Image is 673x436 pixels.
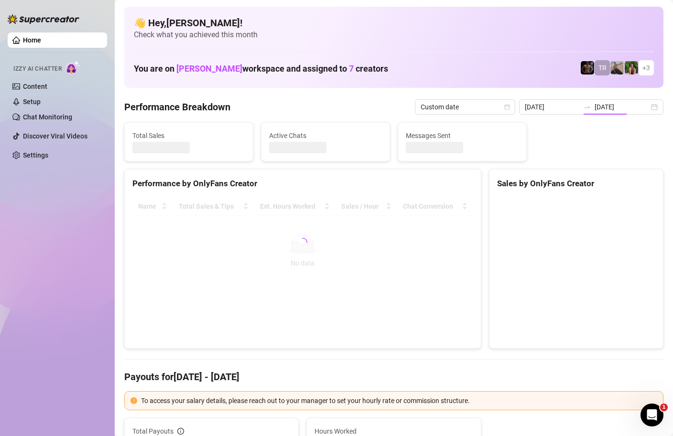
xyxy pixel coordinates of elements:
[23,98,41,106] a: Setup
[640,404,663,426] iframe: Intercom live chat
[583,103,591,111] span: swap-right
[134,64,388,74] h1: You are on workspace and assigned to creators
[349,64,354,74] span: 7
[497,177,655,190] div: Sales by OnlyFans Creator
[595,102,649,112] input: End date
[269,130,382,141] span: Active Chats
[132,177,473,190] div: Performance by OnlyFans Creator
[625,61,638,74] img: Nathaniel
[298,238,307,247] span: loading
[642,63,650,73] span: + 3
[23,83,47,90] a: Content
[23,113,72,121] a: Chat Monitoring
[504,104,510,110] span: calendar
[23,36,41,44] a: Home
[134,16,654,30] h4: 👋 Hey, [PERSON_NAME] !
[132,130,245,141] span: Total Sales
[610,61,624,74] img: LC
[176,64,242,74] span: [PERSON_NAME]
[23,151,48,159] a: Settings
[23,132,87,140] a: Discover Viral Videos
[13,64,62,74] span: Izzy AI Chatter
[406,130,519,141] span: Messages Sent
[525,102,579,112] input: Start date
[65,61,80,74] img: AI Chatter
[141,395,657,406] div: To access your salary details, please reach out to your manager to set your hourly rate or commis...
[8,14,79,24] img: logo-BBDzfeDw.svg
[134,30,654,40] span: Check what you achieved this month
[598,63,607,73] span: TR
[581,61,594,74] img: Trent
[660,404,668,411] span: 1
[583,103,591,111] span: to
[421,100,510,114] span: Custom date
[130,397,137,404] span: exclamation-circle
[124,100,230,114] h4: Performance Breakdown
[124,370,663,383] h4: Payouts for [DATE] - [DATE]
[177,428,184,435] span: info-circle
